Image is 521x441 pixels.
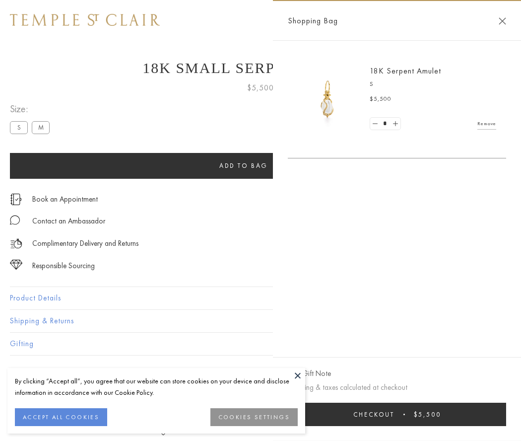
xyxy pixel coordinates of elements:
[10,60,511,76] h1: 18K Small Serpent Amulet
[288,367,331,380] button: Add Gift Note
[10,14,160,26] img: Temple St. Clair
[10,260,22,270] img: icon_sourcing.svg
[15,375,298,398] div: By clicking “Accept all”, you agree that our website can store cookies on your device and disclos...
[370,66,441,76] a: 18K Serpent Amulet
[477,118,496,129] a: Remove
[298,70,357,129] img: P51836-E11SERPPV
[10,101,54,117] span: Size:
[10,194,22,205] img: icon_appointment.svg
[10,333,511,355] button: Gifting
[499,17,506,25] button: Close Shopping Bag
[210,408,298,426] button: COOKIES SETTINGS
[288,381,506,394] p: Shipping & taxes calculated at checkout
[32,260,95,272] div: Responsible Sourcing
[10,121,28,134] label: S
[370,118,380,130] a: Set quantity to 0
[370,94,391,104] span: $5,500
[414,410,441,419] span: $5,500
[10,237,22,250] img: icon_delivery.svg
[10,310,511,332] button: Shipping & Returns
[10,287,511,309] button: Product Details
[390,118,400,130] a: Set quantity to 2
[370,79,496,89] p: S
[15,408,107,426] button: ACCEPT ALL COOKIES
[247,81,274,94] span: $5,500
[32,121,50,134] label: M
[10,215,20,225] img: MessageIcon-01_2.svg
[32,237,138,250] p: Complimentary Delivery and Returns
[10,153,477,179] button: Add to bag
[32,194,98,205] a: Book an Appointment
[219,161,268,170] span: Add to bag
[288,403,506,426] button: Checkout $5,500
[288,14,338,27] span: Shopping Bag
[353,410,394,419] span: Checkout
[32,215,105,227] div: Contact an Ambassador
